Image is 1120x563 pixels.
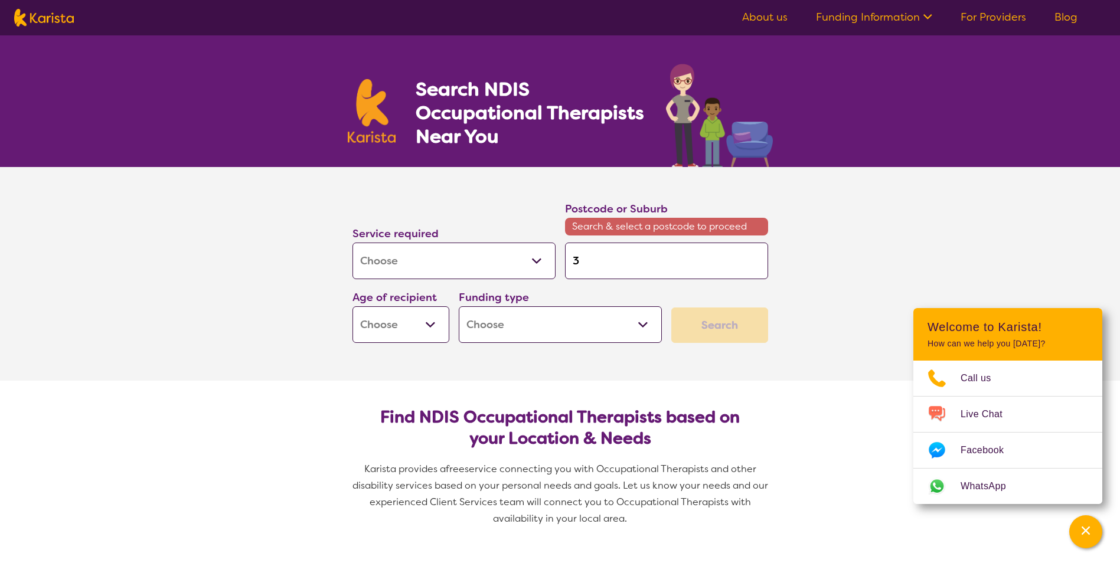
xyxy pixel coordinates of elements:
[352,290,437,305] label: Age of recipient
[1069,515,1102,548] button: Channel Menu
[961,369,1005,387] span: Call us
[913,469,1102,504] a: Web link opens in a new tab.
[913,308,1102,504] div: Channel Menu
[459,290,529,305] label: Funding type
[913,361,1102,504] ul: Choose channel
[565,243,768,279] input: Type
[961,405,1017,423] span: Live Chat
[928,320,1088,334] h2: Welcome to Karista!
[416,77,645,148] h1: Search NDIS Occupational Therapists Near You
[666,64,773,167] img: occupational-therapy
[1054,10,1077,24] a: Blog
[816,10,932,24] a: Funding Information
[742,10,788,24] a: About us
[352,227,439,241] label: Service required
[364,463,446,475] span: Karista provides a
[565,202,668,216] label: Postcode or Suburb
[446,463,465,475] span: free
[961,10,1026,24] a: For Providers
[961,477,1020,495] span: WhatsApp
[928,339,1088,349] p: How can we help you [DATE]?
[362,407,759,449] h2: Find NDIS Occupational Therapists based on your Location & Needs
[565,218,768,235] span: Search & select a postcode to proceed
[352,463,770,525] span: service connecting you with Occupational Therapists and other disability services based on your p...
[14,9,74,27] img: Karista logo
[961,441,1018,459] span: Facebook
[348,79,396,143] img: Karista logo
